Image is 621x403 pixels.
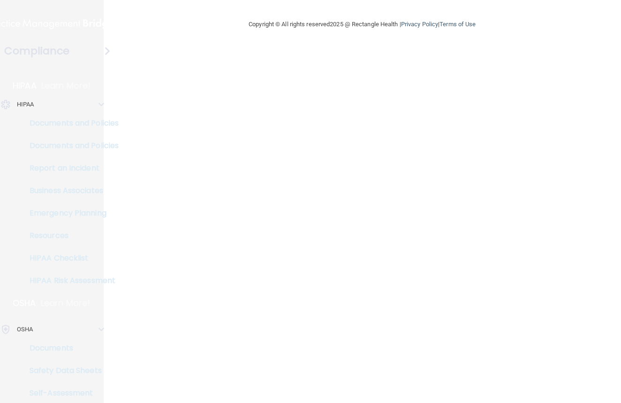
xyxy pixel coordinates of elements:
p: Report an Incident [6,164,134,173]
a: Terms of Use [439,21,476,28]
p: OSHA [17,324,33,335]
div: Copyright © All rights reserved 2025 @ Rectangle Health | | [191,9,533,39]
a: Privacy Policy [401,21,438,28]
p: Emergency Planning [6,209,134,218]
p: Self-Assessment [6,388,134,398]
p: HIPAA Checklist [6,254,134,263]
p: HIPAA Risk Assessment [6,276,134,285]
p: Documents [6,343,134,353]
h4: Compliance [4,45,69,58]
p: HIPAA [17,99,34,110]
p: Learn More! [41,298,91,309]
p: Learn More! [41,80,91,91]
p: Business Associates [6,186,134,195]
p: Resources [6,231,134,240]
p: Documents and Policies [6,119,134,128]
p: HIPAA [13,80,37,91]
p: Safety Data Sheets [6,366,134,375]
p: Documents and Policies [6,141,134,150]
p: OSHA [13,298,36,309]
